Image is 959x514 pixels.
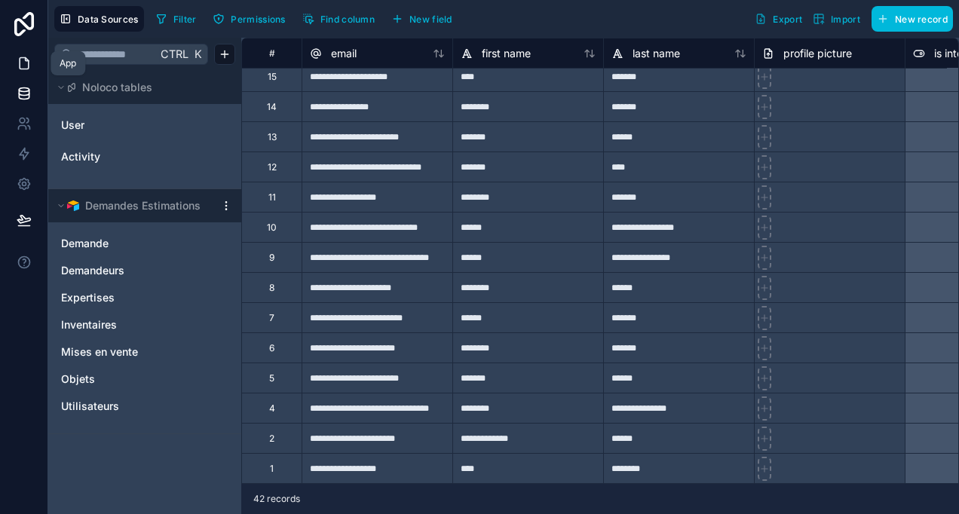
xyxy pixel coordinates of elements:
[54,231,235,255] div: Demande
[269,402,275,415] div: 4
[866,6,953,32] a: New record
[54,6,144,32] button: Data Sources
[267,101,277,113] div: 14
[269,282,274,294] div: 8
[749,6,807,32] button: Export
[207,8,290,30] button: Permissions
[269,372,274,384] div: 5
[61,399,198,414] a: Utilisateurs
[54,286,235,310] div: Expertises
[633,46,680,61] span: last name
[54,313,235,337] div: Inventaires
[807,6,866,32] button: Import
[61,263,198,278] a: Demandeurs
[61,290,198,305] a: Expertises
[78,14,139,25] span: Data Sources
[231,14,285,25] span: Permissions
[61,399,119,414] span: Utilisateurs
[253,47,290,59] div: #
[54,259,235,283] div: Demandeurs
[297,8,380,30] button: Find column
[61,290,115,305] span: Expertises
[54,145,235,169] div: Activity
[85,198,201,213] span: Demandes Estimations
[61,317,117,332] span: Inventaires
[409,14,452,25] span: New field
[61,149,183,164] a: Activity
[159,44,190,63] span: Ctrl
[173,14,197,25] span: Filter
[61,149,100,164] span: Activity
[61,317,198,332] a: Inventaires
[269,252,274,264] div: 9
[831,14,860,25] span: Import
[82,80,152,95] span: Noloco tables
[54,195,214,216] button: Airtable LogoDemandes Estimations
[268,131,277,143] div: 13
[61,344,198,359] a: Mises en vente
[269,433,274,445] div: 2
[54,367,235,391] div: Objets
[268,71,277,83] div: 15
[269,342,274,354] div: 6
[150,8,202,30] button: Filter
[331,46,357,61] span: email
[54,77,226,98] button: Noloco tables
[61,372,95,387] span: Objets
[54,340,235,364] div: Mises en vente
[268,161,277,173] div: 12
[61,372,198,387] a: Objets
[267,222,277,234] div: 10
[482,46,531,61] span: first name
[270,463,274,475] div: 1
[386,8,458,30] button: New field
[320,14,375,25] span: Find column
[783,46,852,61] span: profile picture
[61,263,124,278] span: Demandeurs
[60,57,76,69] div: App
[253,493,300,505] span: 42 records
[895,14,948,25] span: New record
[268,191,276,203] div: 11
[61,118,183,133] a: User
[773,14,802,25] span: Export
[207,8,296,30] a: Permissions
[61,236,198,251] a: Demande
[67,200,79,212] img: Airtable Logo
[54,394,235,418] div: Utilisateurs
[54,113,235,137] div: User
[61,344,138,359] span: Mises en vente
[269,312,274,324] div: 7
[61,118,84,133] span: User
[61,236,109,251] span: Demande
[192,49,203,60] span: K
[872,6,953,32] button: New record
